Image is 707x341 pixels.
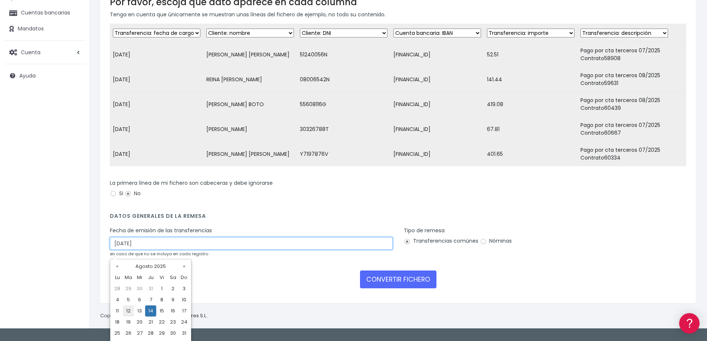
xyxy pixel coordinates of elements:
td: [DATE] [110,92,203,117]
a: Formatos [7,94,141,105]
td: Y7197876V [297,142,390,167]
td: 2 [167,283,179,294]
td: 12 [123,305,134,317]
a: Videotutoriales [7,117,141,128]
th: Lu [112,272,123,283]
th: Agosto 2025 [123,261,179,272]
a: Información general [7,63,141,75]
td: [PERSON_NAME] [PERSON_NAME] [203,142,297,167]
td: 10 [179,294,190,305]
td: 30 [134,283,145,294]
a: Perfiles de empresas [7,128,141,140]
td: [DATE] [110,42,203,67]
td: 9 [167,294,179,305]
td: 401.65 [484,142,577,167]
th: « [112,261,123,272]
a: General [7,159,141,171]
td: [PERSON_NAME] BOTO [203,92,297,117]
td: 14 [145,305,156,317]
td: 11 [112,305,123,317]
td: 08006542N [297,67,390,92]
td: Pago por cta terceros 07/2025 Contrato60334 [577,142,686,167]
a: Cuentas bancarias [4,5,85,21]
label: Transferencias comúnes [404,237,478,245]
label: Fecha de emisión de las transferencias [110,227,212,235]
td: 29 [123,283,134,294]
a: Mandatos [4,21,85,37]
button: Contáctanos [7,199,141,212]
td: 13 [134,305,145,317]
td: 5 [123,294,134,305]
label: Tipo de remesa [404,227,445,235]
td: 28 [112,283,123,294]
span: Cuenta [21,48,40,56]
td: Pago por cta terceros 08/2025 Contrato59631 [577,67,686,92]
td: [DATE] [110,142,203,167]
td: Pago por cta terceros 07/2025 Contrato60667 [577,117,686,142]
td: 6 [134,294,145,305]
th: » [179,261,190,272]
td: [FINANCIAL_ID] [390,42,484,67]
td: 15 [156,305,167,317]
td: 7 [145,294,156,305]
a: Problemas habituales [7,105,141,117]
td: 16 [167,305,179,317]
td: 17 [179,305,190,317]
td: 23 [167,317,179,328]
th: Ju [145,272,156,283]
td: 141.44 [484,67,577,92]
button: CONVERTIR FICHERO [360,270,436,288]
td: [PERSON_NAME] [203,117,297,142]
span: Ayuda [19,72,36,79]
td: 31 [179,328,190,339]
td: 30 [167,328,179,339]
th: Vi [156,272,167,283]
td: REINA [PERSON_NAME] [203,67,297,92]
th: Sa [167,272,179,283]
td: 8 [156,294,167,305]
td: 22 [156,317,167,328]
td: Pago por cta terceros 08/2025 Contrato60439 [577,92,686,117]
td: 27 [134,328,145,339]
td: 28 [145,328,156,339]
td: 4 [112,294,123,305]
p: Tenga en cuenta que únicamente se muestran unas líneas del fichero de ejemplo, no todo su contenido. [110,10,686,19]
td: 419.08 [484,92,577,117]
td: 21 [145,317,156,328]
label: Si [110,190,123,197]
td: 51240056N [297,42,390,67]
td: [FINANCIAL_ID] [390,117,484,142]
td: 26 [123,328,134,339]
td: 25 [112,328,123,339]
td: 24 [179,317,190,328]
td: [FINANCIAL_ID] [390,67,484,92]
div: Programadores [7,178,141,185]
td: 31 [145,283,156,294]
td: 29 [156,328,167,339]
td: [FINANCIAL_ID] [390,92,484,117]
td: Pago por cta terceros 07/2025 Contrato58908 [577,42,686,67]
td: 19 [123,317,134,328]
td: 30326788T [297,117,390,142]
a: Cuenta [4,45,85,60]
p: Copyright © 2025 . [100,312,208,320]
th: Mi [134,272,145,283]
td: [PERSON_NAME] [PERSON_NAME] [203,42,297,67]
a: API [7,190,141,201]
div: Facturación [7,147,141,154]
th: Do [179,272,190,283]
td: [DATE] [110,67,203,92]
a: Ayuda [4,68,85,83]
td: 52.51 [484,42,577,67]
td: 3 [179,283,190,294]
td: 55608116G [297,92,390,117]
label: La primera línea de mi fichero son cabeceras y debe ignorarse [110,179,273,187]
a: POWERED BY ENCHANT [102,214,143,221]
td: [FINANCIAL_ID] [390,142,484,167]
td: 20 [134,317,145,328]
label: No [125,190,141,197]
td: [DATE] [110,117,203,142]
label: Nóminas [480,237,512,245]
h4: Datos generales de la remesa [110,213,686,223]
small: en caso de que no se incluya en cada registro [110,251,208,257]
